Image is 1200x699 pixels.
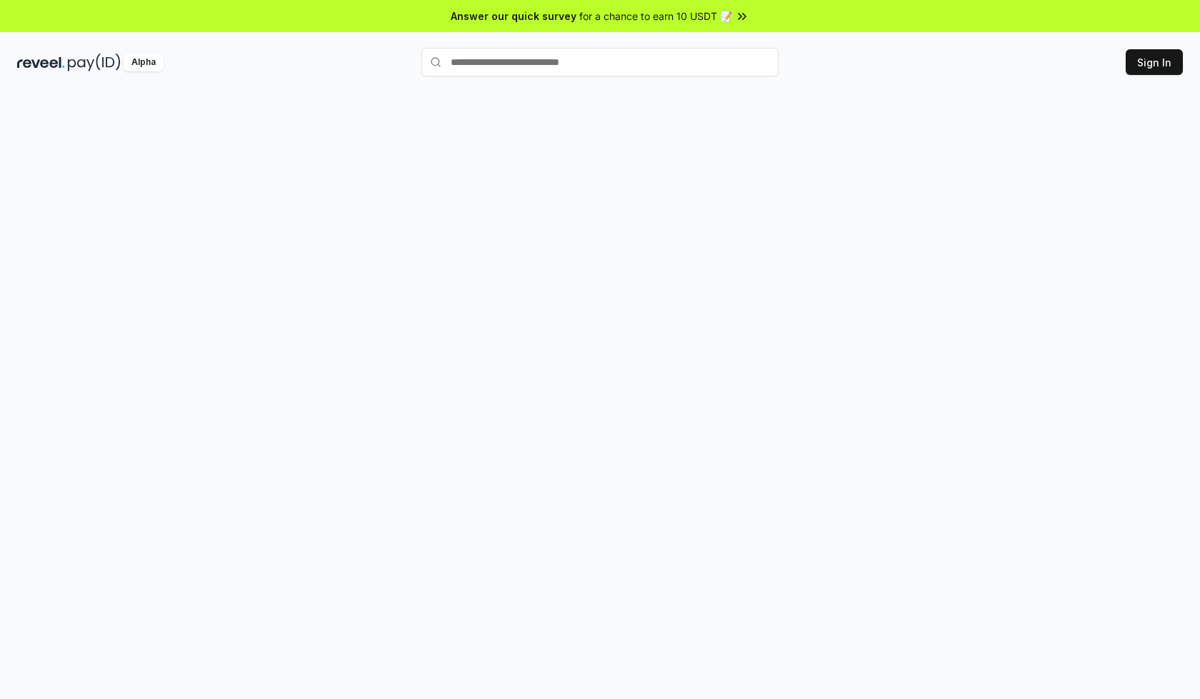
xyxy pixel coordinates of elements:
[579,9,732,24] span: for a chance to earn 10 USDT 📝
[451,9,576,24] span: Answer our quick survey
[124,54,164,71] div: Alpha
[17,54,65,71] img: reveel_dark
[68,54,121,71] img: pay_id
[1126,49,1183,75] button: Sign In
